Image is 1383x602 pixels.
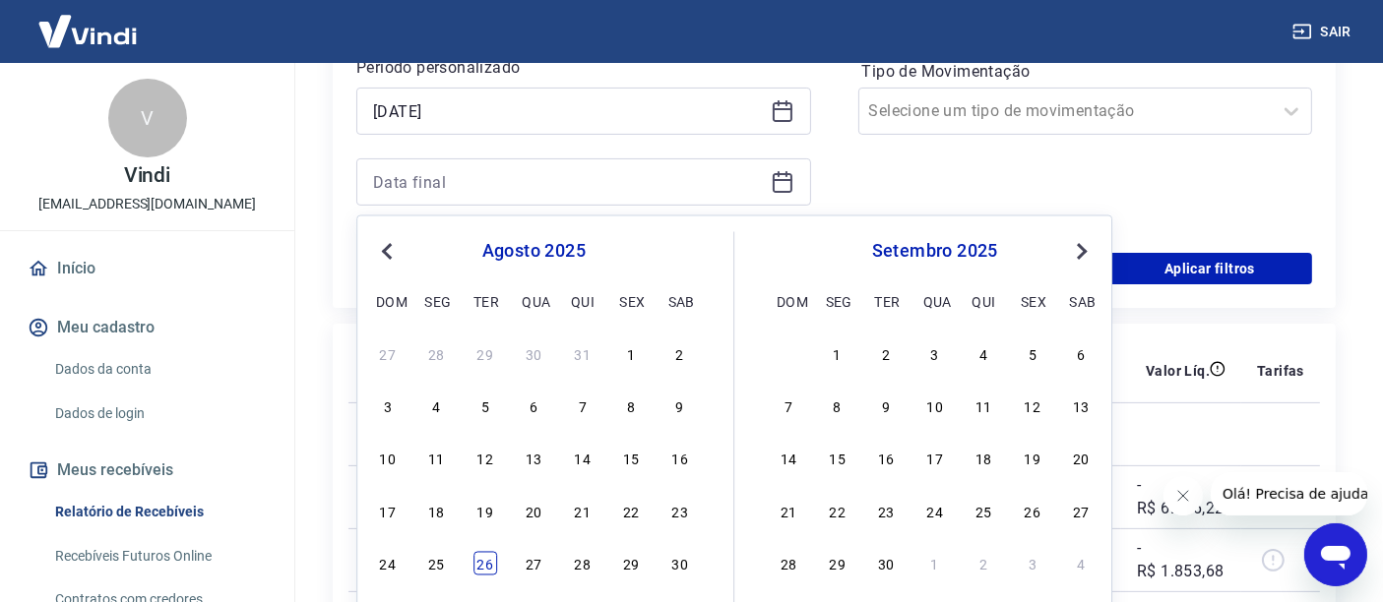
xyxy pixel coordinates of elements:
[1021,394,1044,418] div: Choose sexta-feira, 12 de setembro de 2025
[356,56,811,80] p: Período personalizado
[108,79,187,157] div: V
[668,289,692,313] div: sab
[1289,14,1359,50] button: Sair
[774,240,1096,264] div: setembro 2025
[777,342,800,366] div: Choose domingo, 31 de agosto de 2025
[571,394,595,418] div: Choose quinta-feira, 7 de agosto de 2025
[571,552,595,575] div: Choose quinta-feira, 28 de agosto de 2025
[1107,253,1312,284] button: Aplicar filtros
[373,96,763,126] input: Data inicial
[1070,447,1094,470] div: Choose sábado, 20 de setembro de 2025
[619,447,643,470] div: Choose sexta-feira, 15 de agosto de 2025
[47,349,271,390] a: Dados da conta
[874,447,898,470] div: Choose terça-feira, 16 de setembro de 2025
[522,499,545,522] div: Choose quarta-feira, 20 de agosto de 2025
[376,499,400,522] div: Choose domingo, 17 de agosto de 2025
[376,552,400,575] div: Choose domingo, 24 de agosto de 2025
[424,289,448,313] div: seg
[1021,447,1044,470] div: Choose sexta-feira, 19 de setembro de 2025
[774,339,1096,577] div: month 2025-09
[777,289,800,313] div: dom
[1211,472,1367,515] iframe: Mensagem da empresa
[1021,552,1044,575] div: Choose sexta-feira, 3 de outubro de 2025
[38,194,256,214] p: [EMAIL_ADDRESS][DOMAIN_NAME]
[1070,552,1094,575] div: Choose sábado, 4 de outubro de 2025
[874,289,898,313] div: ter
[826,552,849,575] div: Choose segunda-feira, 29 de setembro de 2025
[1137,536,1226,583] p: -R$ 1.853,68
[1146,361,1210,381] p: Valor Líq.
[619,289,643,313] div: sex
[47,492,271,532] a: Relatório de Recebíveis
[923,552,947,575] div: Choose quarta-feira, 1 de outubro de 2025
[375,240,399,264] button: Previous Month
[972,342,995,366] div: Choose quinta-feira, 4 de setembro de 2025
[874,552,898,575] div: Choose terça-feira, 30 de setembro de 2025
[24,247,271,290] a: Início
[874,499,898,522] div: Choose terça-feira, 23 de setembro de 2025
[1304,523,1367,586] iframe: Botão para abrir a janela de mensagens
[473,499,497,522] div: Choose terça-feira, 19 de agosto de 2025
[522,394,545,418] div: Choose quarta-feira, 6 de agosto de 2025
[1070,394,1094,418] div: Choose sábado, 13 de setembro de 2025
[923,342,947,366] div: Choose quarta-feira, 3 de setembro de 2025
[874,342,898,366] div: Choose terça-feira, 2 de setembro de 2025
[24,449,271,492] button: Meus recebíveis
[777,499,800,522] div: Choose domingo, 21 de setembro de 2025
[124,165,171,186] p: Vindi
[923,447,947,470] div: Choose quarta-feira, 17 de setembro de 2025
[619,394,643,418] div: Choose sexta-feira, 8 de agosto de 2025
[424,499,448,522] div: Choose segunda-feira, 18 de agosto de 2025
[1137,473,1226,520] p: -R$ 6.716,22
[826,342,849,366] div: Choose segunda-feira, 1 de setembro de 2025
[373,167,763,197] input: Data final
[619,552,643,575] div: Choose sexta-feira, 29 de agosto de 2025
[376,447,400,470] div: Choose domingo, 10 de agosto de 2025
[1257,361,1304,381] p: Tarifas
[619,499,643,522] div: Choose sexta-feira, 22 de agosto de 2025
[668,342,692,366] div: Choose sábado, 2 de agosto de 2025
[1070,240,1094,264] button: Next Month
[424,342,448,366] div: Choose segunda-feira, 28 de julho de 2025
[473,394,497,418] div: Choose terça-feira, 5 de agosto de 2025
[619,342,643,366] div: Choose sexta-feira, 1 de agosto de 2025
[47,536,271,576] a: Recebíveis Futuros Online
[424,394,448,418] div: Choose segunda-feira, 4 de agosto de 2025
[376,342,400,366] div: Choose domingo, 27 de julho de 2025
[1021,342,1044,366] div: Choose sexta-feira, 5 de setembro de 2025
[1021,499,1044,522] div: Choose sexta-feira, 26 de setembro de 2025
[1070,499,1094,522] div: Choose sábado, 27 de setembro de 2025
[826,499,849,522] div: Choose segunda-feira, 22 de setembro de 2025
[972,499,995,522] div: Choose quinta-feira, 25 de setembro de 2025
[972,447,995,470] div: Choose quinta-feira, 18 de setembro de 2025
[874,394,898,418] div: Choose terça-feira, 9 de setembro de 2025
[571,289,595,313] div: qui
[1163,476,1203,515] iframe: Fechar mensagem
[826,394,849,418] div: Choose segunda-feira, 8 de setembro de 2025
[473,289,497,313] div: ter
[373,240,694,264] div: agosto 2025
[424,552,448,575] div: Choose segunda-feira, 25 de agosto de 2025
[522,447,545,470] div: Choose quarta-feira, 13 de agosto de 2025
[1070,289,1094,313] div: sab
[923,394,947,418] div: Choose quarta-feira, 10 de setembro de 2025
[1021,289,1044,313] div: sex
[668,552,692,575] div: Choose sábado, 30 de agosto de 2025
[571,342,595,366] div: Choose quinta-feira, 31 de julho de 2025
[668,499,692,522] div: Choose sábado, 23 de agosto de 2025
[24,1,152,61] img: Vindi
[972,552,995,575] div: Choose quinta-feira, 2 de outubro de 2025
[923,499,947,522] div: Choose quarta-feira, 24 de setembro de 2025
[1070,342,1094,366] div: Choose sábado, 6 de setembro de 2025
[473,447,497,470] div: Choose terça-feira, 12 de agosto de 2025
[473,552,497,575] div: Choose terça-feira, 26 de agosto de 2025
[47,393,271,434] a: Dados de login
[522,289,545,313] div: qua
[571,499,595,522] div: Choose quinta-feira, 21 de agosto de 2025
[777,447,800,470] div: Choose domingo, 14 de setembro de 2025
[571,447,595,470] div: Choose quinta-feira, 14 de agosto de 2025
[862,60,1309,84] label: Tipo de Movimentação
[24,306,271,349] button: Meu cadastro
[668,447,692,470] div: Choose sábado, 16 de agosto de 2025
[376,394,400,418] div: Choose domingo, 3 de agosto de 2025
